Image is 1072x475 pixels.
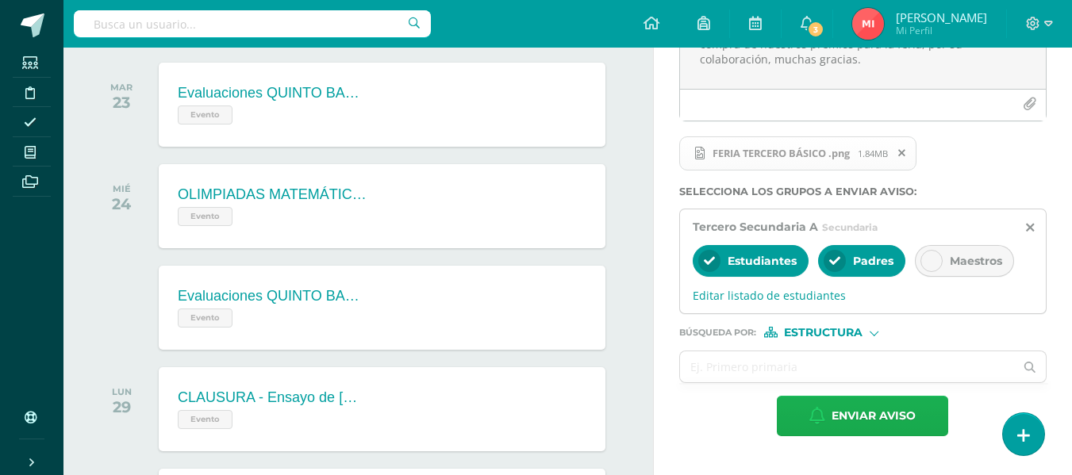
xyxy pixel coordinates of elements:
span: Maestros [950,254,1002,268]
textarea: Buenas tardes por este medio, solicito de su apoyo para la compra de nuestros premios para la fer... [680,10,1046,89]
span: Mi Perfil [896,24,987,37]
div: Evaluaciones QUINTO BACHILLERATO 4B [178,288,368,305]
span: Evento [178,410,232,429]
div: 24 [112,194,131,213]
span: Evento [178,207,232,226]
span: Padres [853,254,893,268]
img: a812bc87a8533d76724bfb54050ce3c9.png [852,8,884,40]
span: 1.84MB [858,147,888,159]
button: Enviar aviso [777,396,948,436]
span: Estructura [784,328,863,337]
div: CLAUSURA - Ensayo de [MEDICAL_DATA] - PREPRIMARIA [178,389,368,406]
label: Selecciona los grupos a enviar aviso : [679,186,1047,197]
span: FERIA TERCERO BÁSICO .png [679,136,916,171]
input: Busca un usuario... [74,10,431,37]
span: FERIA TERCERO BÁSICO .png [705,147,858,159]
div: [object Object] [764,327,883,338]
div: 29 [112,397,132,416]
span: Búsqueda por : [679,328,756,337]
span: Evento [178,308,232,328]
div: Evaluaciones QUINTO BACHILLERATO 4B [178,85,368,102]
span: Remover archivo [889,144,916,162]
span: Secundaria [822,221,878,233]
div: 23 [110,93,133,112]
span: Estudiantes [728,254,797,268]
span: 3 [807,21,824,38]
div: LUN [112,386,132,397]
div: OLIMPIADAS MATEMÁTICAS - Ronda Final [178,186,368,203]
span: Editar listado de estudiantes [693,288,1033,303]
span: Enviar aviso [832,396,916,435]
div: MAR [110,82,133,93]
span: Tercero Secundaria A [693,220,818,234]
div: MIÉ [112,183,131,194]
span: [PERSON_NAME] [896,10,987,25]
span: Evento [178,105,232,124]
input: Ej. Primero primaria [680,351,1015,382]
